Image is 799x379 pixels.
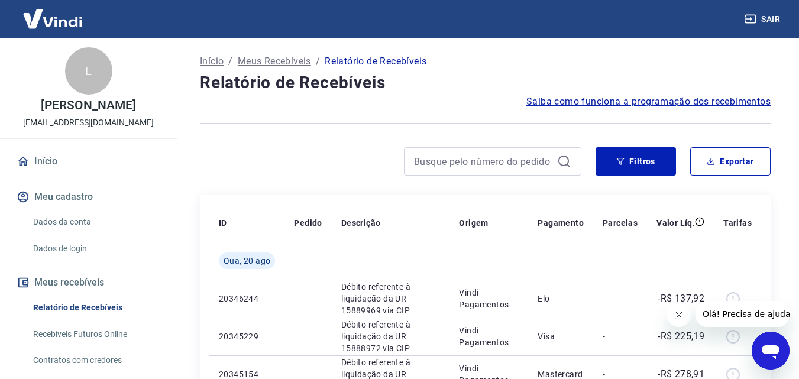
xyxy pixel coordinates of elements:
[14,148,163,174] a: Início
[526,95,771,109] a: Saiba como funciona a programação dos recebimentos
[28,210,163,234] a: Dados da conta
[742,8,785,30] button: Sair
[341,281,441,316] p: Débito referente à liquidação da UR 15889969 via CIP
[28,296,163,320] a: Relatório de Recebíveis
[752,332,790,370] iframe: Botão para abrir a janela de mensagens
[28,322,163,346] a: Recebíveis Futuros Online
[224,255,270,267] span: Qua, 20 ago
[14,270,163,296] button: Meus recebíveis
[219,293,275,305] p: 20346244
[7,8,99,18] span: Olá! Precisa de ajuda?
[238,54,311,69] a: Meus Recebíveis
[658,291,704,306] p: -R$ 137,92
[667,303,691,327] iframe: Fechar mensagem
[316,54,320,69] p: /
[41,99,135,112] p: [PERSON_NAME]
[294,217,322,229] p: Pedido
[603,293,638,305] p: -
[228,54,232,69] p: /
[341,217,381,229] p: Descrição
[200,71,771,95] h4: Relatório de Recebíveis
[14,1,91,37] img: Vindi
[459,287,519,310] p: Vindi Pagamentos
[723,217,752,229] p: Tarifas
[414,153,552,170] input: Busque pelo número do pedido
[658,329,704,344] p: -R$ 225,19
[219,217,227,229] p: ID
[28,348,163,372] a: Contratos com credores
[538,217,584,229] p: Pagamento
[65,47,112,95] div: L
[341,319,441,354] p: Débito referente à liquidação da UR 15888972 via CIP
[596,147,676,176] button: Filtros
[459,217,488,229] p: Origem
[538,293,584,305] p: Elo
[696,301,790,327] iframe: Mensagem da empresa
[459,325,519,348] p: Vindi Pagamentos
[200,54,224,69] a: Início
[690,147,771,176] button: Exportar
[603,331,638,342] p: -
[14,184,163,210] button: Meu cadastro
[656,217,695,229] p: Valor Líq.
[219,331,275,342] p: 20345229
[28,237,163,261] a: Dados de login
[23,116,154,129] p: [EMAIL_ADDRESS][DOMAIN_NAME]
[325,54,426,69] p: Relatório de Recebíveis
[603,217,638,229] p: Parcelas
[538,331,584,342] p: Visa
